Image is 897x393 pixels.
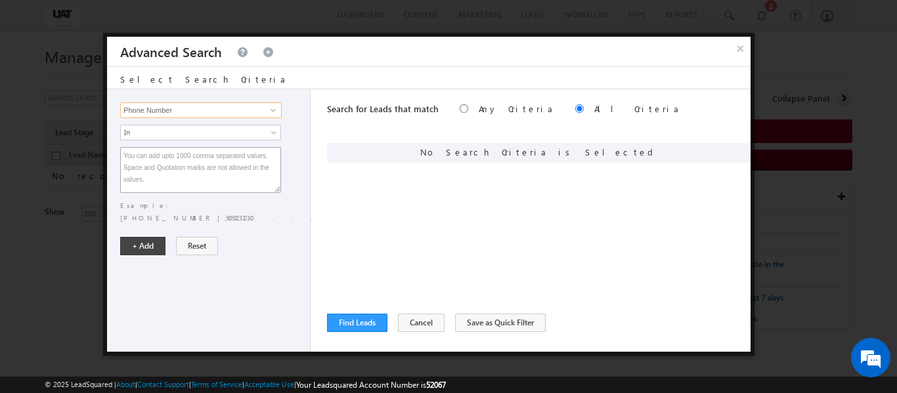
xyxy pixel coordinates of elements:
span: Select Search Criteria [120,73,287,85]
a: Show All Items [263,104,280,117]
label: All Criteria [594,103,680,114]
a: Contact Support [137,380,189,388]
a: About [116,380,135,388]
a: In [120,125,281,140]
span: 52067 [426,380,446,390]
button: × [730,37,751,60]
button: Save as Quick Filter [455,314,546,332]
span: In [121,127,263,138]
em: Start Chat [179,303,238,321]
textarea: Type your message and hit 'Enter' [17,121,240,292]
button: Find Leads [327,314,387,332]
div: No Search Criteria is Selected [327,143,751,163]
span: Your Leadsquared Account Number is [296,380,446,390]
span: Example: [PHONE_NUMBER],9091231230.... [120,201,330,222]
label: Any Criteria [479,103,554,114]
button: Reset [176,237,218,255]
span: © 2025 LeadSquared | | | | | [45,379,446,391]
div: Chat with us now [68,69,221,86]
a: Terms of Service [191,380,242,388]
a: Acceptable Use [244,380,294,388]
h3: Advanced Search [120,37,222,66]
div: Minimize live chat window [215,7,247,38]
img: d_60004797649_company_0_60004797649 [22,69,55,86]
span: Search for Leads that match [327,103,439,114]
button: + Add [120,237,165,255]
button: Cancel [398,314,445,332]
input: Type to Search [120,102,282,118]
